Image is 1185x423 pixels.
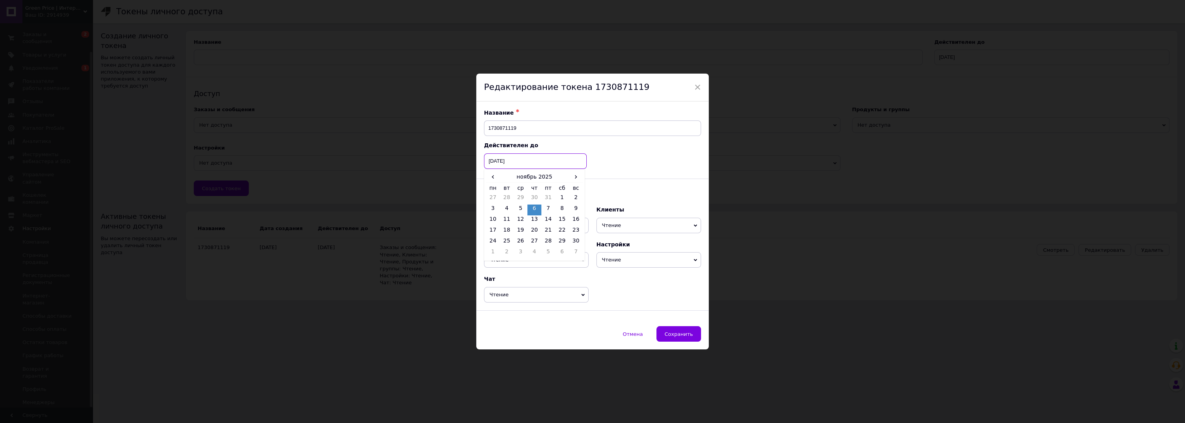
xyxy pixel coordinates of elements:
[516,108,519,113] span: ✱
[486,205,500,215] td: 3
[555,194,569,205] td: 1
[500,171,569,183] th: ноябрь 2025
[527,226,541,237] td: 20
[541,194,555,205] td: 31
[541,226,555,237] td: 21
[623,331,643,337] span: Отмена
[500,205,514,215] td: 4
[486,248,500,259] td: 1
[476,74,709,101] div: Редактирование токена 1730871119
[527,194,541,205] td: 30
[615,326,651,342] button: Отмена
[484,110,514,116] span: Название
[513,194,527,205] td: 29
[486,226,500,237] td: 17
[569,171,583,182] span: ›
[527,215,541,226] td: 13
[569,194,583,205] td: 2
[555,183,569,194] th: сб
[596,252,701,268] span: Чтение
[555,237,569,248] td: 29
[656,326,701,342] button: Сохранить
[513,237,527,248] td: 26
[569,205,583,215] td: 9
[486,237,500,248] td: 24
[527,205,541,215] td: 6
[500,237,514,248] td: 25
[555,205,569,215] td: 8
[500,248,514,259] td: 2
[513,183,527,194] th: ср
[486,171,500,182] span: ‹
[569,248,583,259] td: 7
[541,248,555,259] td: 5
[513,215,527,226] td: 12
[484,276,495,282] span: Чат
[541,215,555,226] td: 14
[500,183,514,194] th: вт
[527,183,541,194] th: чт
[513,248,527,259] td: 3
[596,206,624,213] span: Клиенты
[486,183,500,194] th: пн
[569,226,583,237] td: 23
[569,215,583,226] td: 16
[555,226,569,237] td: 22
[555,215,569,226] td: 15
[665,331,693,337] span: Сохранить
[527,248,541,259] td: 4
[596,218,701,233] span: Чтение
[486,194,500,205] td: 27
[484,287,589,303] span: Чтение
[484,142,538,148] span: Действителен до
[486,215,500,226] td: 10
[500,226,514,237] td: 18
[541,183,555,194] th: пт
[500,215,514,226] td: 11
[569,183,583,194] th: вс
[513,226,527,237] td: 19
[541,237,555,248] td: 28
[555,248,569,259] td: 6
[596,241,630,248] span: Настройки
[527,237,541,248] td: 27
[541,205,555,215] td: 7
[513,205,527,215] td: 5
[569,237,583,248] td: 30
[694,81,701,94] span: ×
[500,194,514,205] td: 28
